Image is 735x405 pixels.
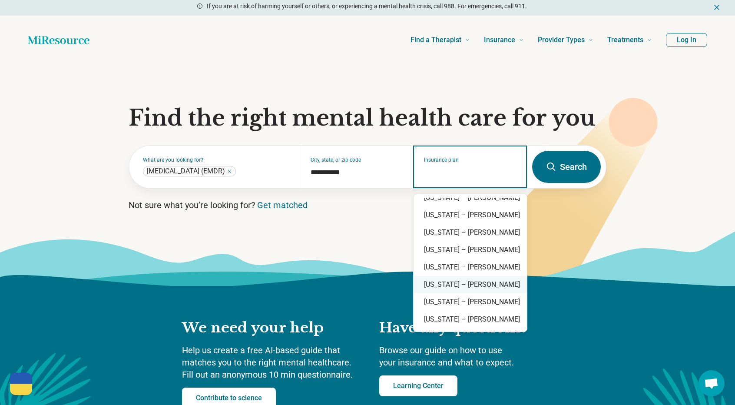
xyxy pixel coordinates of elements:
div: [US_STATE] – [PERSON_NAME] [414,276,527,293]
a: Open chat [699,370,725,396]
p: Help us create a free AI-based guide that matches you to the right mental healthcare. Fill out an... [182,344,362,381]
a: Learning Center [379,375,457,396]
div: Eye Movement Desensitization and Reprocessing (EMDR) [143,166,236,176]
div: [US_STATE] – [PERSON_NAME] [414,241,527,259]
div: [US_STATE] – [PERSON_NAME] [414,206,527,224]
div: [US_STATE] – [PERSON_NAME] [414,189,527,206]
span: Insurance [484,34,515,46]
button: Dismiss [712,2,721,12]
span: [MEDICAL_DATA] (EMDR) [147,167,225,176]
p: Browse our guide on how to use your insurance and what to expect. [379,344,553,368]
label: What are you looking for? [143,157,289,163]
a: Get matched [257,200,308,210]
button: Search [532,151,601,183]
p: Not sure what you’re looking for? [129,199,606,211]
h2: Have any questions? [379,319,553,337]
p: If you are at risk of harming yourself or others, or experiencing a mental health crisis, call 98... [207,2,527,11]
a: Home page [28,31,89,49]
span: Treatments [607,34,643,46]
div: [US_STATE] – [PERSON_NAME] [414,293,527,311]
div: [US_STATE] – [PERSON_NAME] [414,311,527,328]
h2: We need your help [182,319,362,337]
div: [US_STATE] – [PERSON_NAME] [414,224,527,241]
div: Suggestions [414,198,527,328]
span: Find a Therapist [411,34,461,46]
h1: Find the right mental health care for you [129,105,606,131]
div: [US_STATE] – [PERSON_NAME] [414,259,527,276]
button: Log In [666,33,707,47]
span: Provider Types [538,34,585,46]
button: Eye Movement Desensitization and Reprocessing (EMDR) [227,169,232,174]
